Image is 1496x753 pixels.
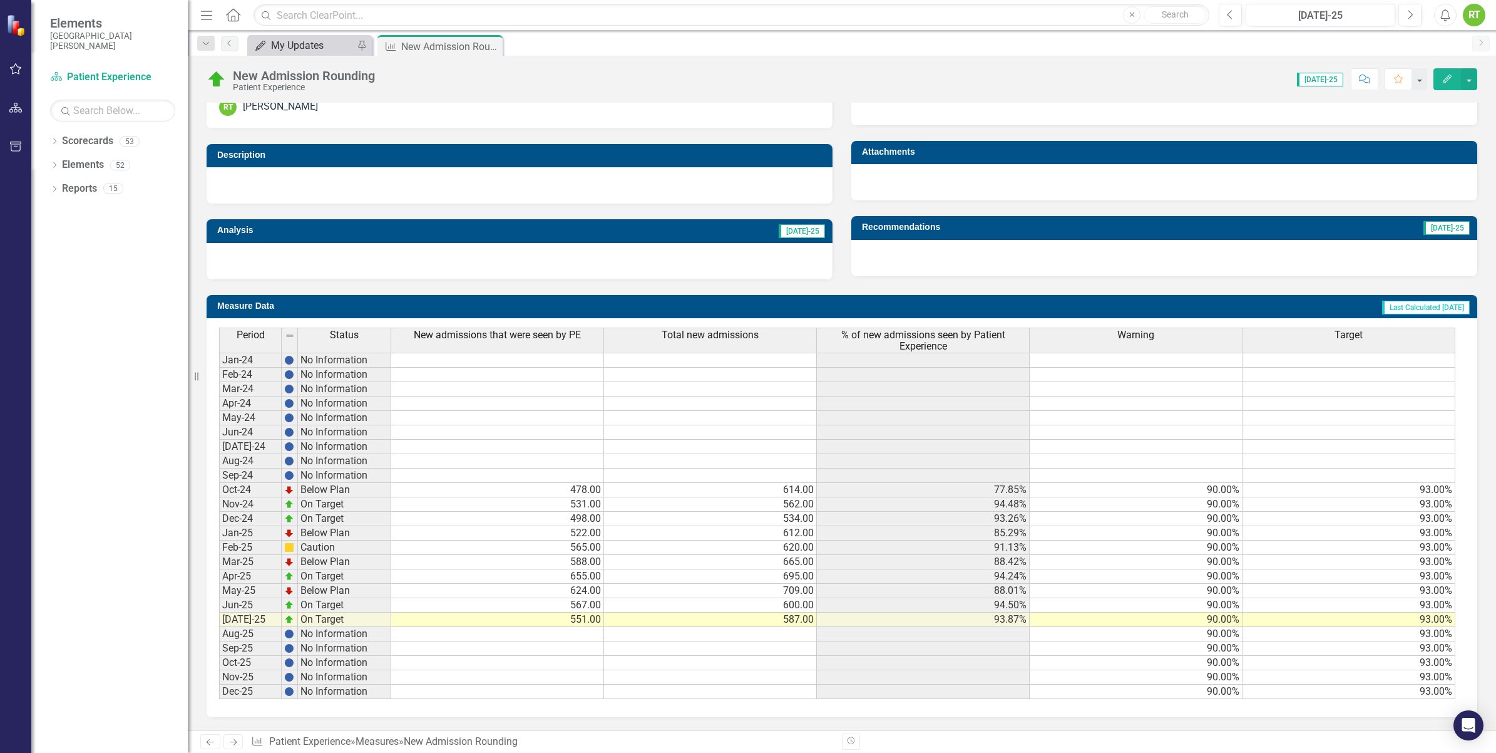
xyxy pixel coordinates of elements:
td: 498.00 [391,512,604,526]
button: [DATE]-25 [1246,4,1395,26]
td: On Target [298,497,391,512]
img: TnMDeAgwAPMxUmUi88jYAAAAAElFTkSuQmCC [284,586,294,596]
div: » » [251,735,833,749]
td: 478.00 [391,483,604,497]
h3: Analysis [217,226,479,235]
span: Period [237,330,265,341]
td: 93.00% [1242,497,1455,512]
div: 52 [110,160,130,170]
td: No Information [298,627,391,641]
span: [DATE]-25 [1423,221,1470,235]
img: BgCOk07PiH71IgAAAABJRU5ErkJggg== [284,672,294,682]
td: 90.00% [1030,656,1242,670]
img: BgCOk07PiH71IgAAAABJRU5ErkJggg== [284,442,294,452]
td: 93.00% [1242,685,1455,699]
img: TnMDeAgwAPMxUmUi88jYAAAAAElFTkSuQmCC [284,485,294,495]
div: 15 [103,184,123,194]
img: BgCOk07PiH71IgAAAABJRU5ErkJggg== [284,384,294,394]
td: 522.00 [391,526,604,541]
div: 53 [120,136,140,147]
td: 90.00% [1030,526,1242,541]
td: 588.00 [391,555,604,569]
td: 600.00 [604,598,817,613]
td: 77.85% [817,483,1030,497]
img: BgCOk07PiH71IgAAAABJRU5ErkJggg== [284,687,294,697]
td: 90.00% [1030,685,1242,699]
h3: Measure Data [217,301,707,311]
td: 94.48% [817,497,1030,512]
td: Nov-24 [219,497,282,512]
td: Oct-24 [219,483,282,497]
td: 90.00% [1030,497,1242,512]
div: Open Intercom Messenger [1453,710,1483,740]
td: 93.00% [1242,670,1455,685]
td: May-24 [219,411,282,425]
td: 90.00% [1030,541,1242,555]
span: Target [1335,330,1363,341]
td: No Information [298,425,391,440]
input: Search ClearPoint... [254,4,1209,26]
td: 534.00 [604,512,817,526]
td: Feb-25 [219,541,282,555]
img: 8DAGhfEEPCf229AAAAAElFTkSuQmCC [285,331,295,341]
td: 620.00 [604,541,817,555]
td: 90.00% [1030,555,1242,569]
td: Sep-24 [219,469,282,483]
td: 90.00% [1030,584,1242,598]
span: Total new admissions [662,330,759,341]
td: No Information [298,641,391,656]
td: Apr-25 [219,569,282,584]
span: Warning [1117,330,1154,341]
td: On Target [298,512,391,526]
td: No Information [298,382,391,397]
div: [PERSON_NAME] [243,100,318,114]
td: Nov-25 [219,670,282,685]
td: Below Plan [298,526,391,541]
td: 624.00 [391,584,604,598]
img: BgCOk07PiH71IgAAAABJRU5ErkJggg== [284,470,294,480]
div: [DATE]-25 [1250,8,1391,23]
td: Apr-24 [219,397,282,411]
button: Search [1144,6,1206,24]
td: 612.00 [604,526,817,541]
td: 90.00% [1030,569,1242,584]
td: No Information [298,353,391,368]
span: % of new admissions seen by Patient Experience [819,330,1027,351]
td: Mar-24 [219,382,282,397]
td: 93.00% [1242,627,1455,641]
td: 655.00 [391,569,604,584]
td: 93.00% [1242,598,1455,613]
td: 93.00% [1242,483,1455,497]
td: On Target [298,598,391,613]
img: ClearPoint Strategy [6,14,28,36]
td: 90.00% [1030,512,1242,526]
img: BgCOk07PiH71IgAAAABJRU5ErkJggg== [284,643,294,653]
td: 93.00% [1242,584,1455,598]
td: 93.00% [1242,656,1455,670]
td: 709.00 [604,584,817,598]
td: No Information [298,469,391,483]
td: Dec-25 [219,685,282,699]
img: zOikAAAAAElFTkSuQmCC [284,571,294,581]
td: 567.00 [391,598,604,613]
a: My Updates [250,38,354,53]
td: 665.00 [604,555,817,569]
div: New Admission Rounding [404,735,518,747]
img: zOikAAAAAElFTkSuQmCC [284,514,294,524]
img: TnMDeAgwAPMxUmUi88jYAAAAAElFTkSuQmCC [284,528,294,538]
td: 93.00% [1242,541,1455,555]
a: Measures [356,735,399,747]
td: 90.00% [1030,613,1242,627]
td: 88.42% [817,555,1030,569]
img: BgCOk07PiH71IgAAAABJRU5ErkJggg== [284,658,294,668]
div: New Admission Rounding [401,39,500,55]
td: 90.00% [1030,598,1242,613]
button: RT [1463,4,1485,26]
input: Search Below... [50,100,175,122]
small: [GEOGRAPHIC_DATA][PERSON_NAME] [50,31,175,51]
td: 90.00% [1030,641,1242,656]
img: BgCOk07PiH71IgAAAABJRU5ErkJggg== [284,355,294,365]
a: Patient Experience [269,735,351,747]
td: 531.00 [391,497,604,512]
a: Patient Experience [50,70,175,85]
